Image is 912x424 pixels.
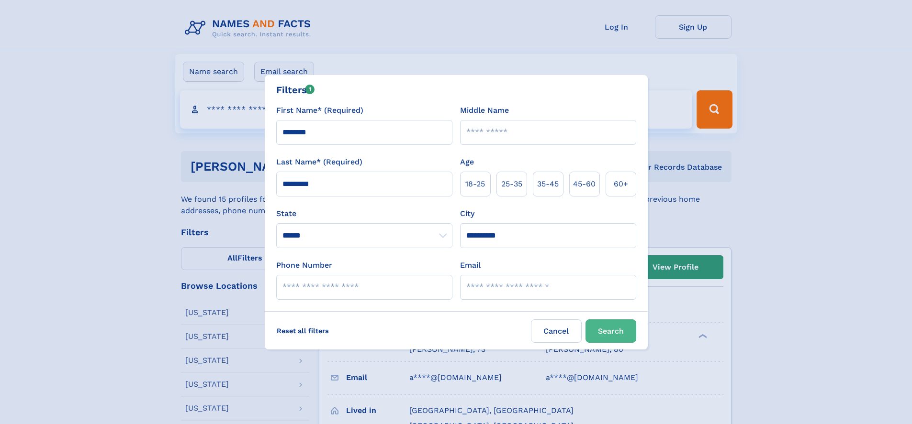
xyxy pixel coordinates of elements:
label: Age [460,156,474,168]
span: 45‑60 [573,178,596,190]
label: State [276,208,452,219]
label: Cancel [531,319,582,343]
label: Last Name* (Required) [276,156,362,168]
label: City [460,208,474,219]
span: 25‑35 [501,178,522,190]
label: Email [460,260,481,271]
span: 18‑25 [465,178,485,190]
div: Filters [276,83,315,97]
label: Phone Number [276,260,332,271]
span: 35‑45 [537,178,559,190]
label: Reset all filters [270,319,335,342]
label: Middle Name [460,105,509,116]
button: Search [585,319,636,343]
label: First Name* (Required) [276,105,363,116]
span: 60+ [614,178,628,190]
